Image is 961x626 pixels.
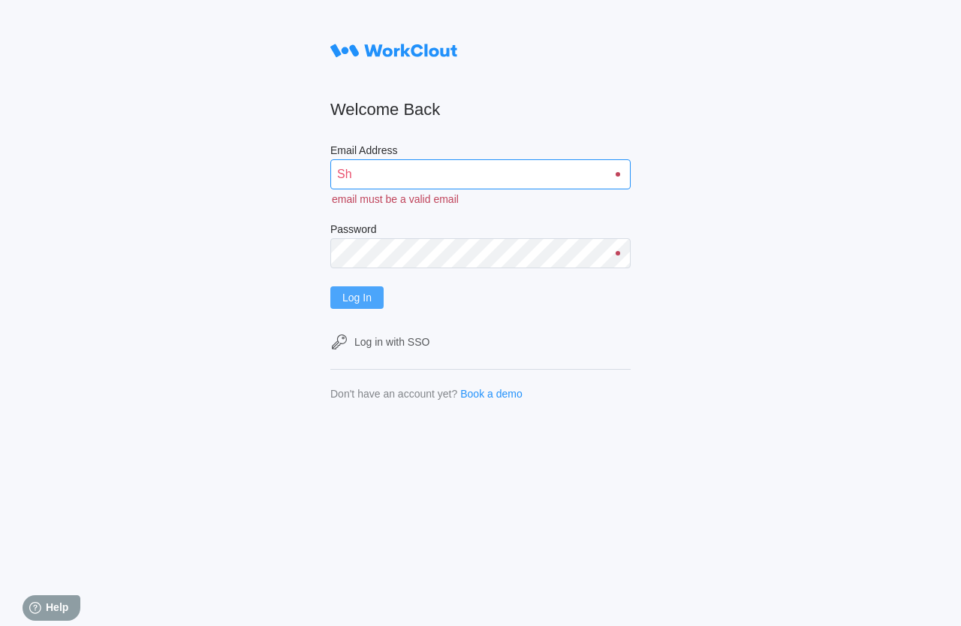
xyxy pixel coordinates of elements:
[342,292,372,303] span: Log In
[330,189,631,205] div: email must be a valid email
[354,336,429,348] div: Log in with SSO
[330,144,631,159] label: Email Address
[330,223,631,238] label: Password
[460,388,523,400] a: Book a demo
[330,99,631,120] h2: Welcome Back
[330,388,457,400] div: Don't have an account yet?
[330,286,384,309] button: Log In
[330,159,631,189] input: Enter your email
[330,333,631,351] a: Log in with SSO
